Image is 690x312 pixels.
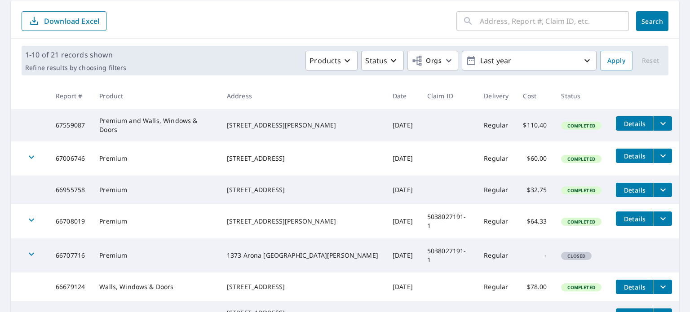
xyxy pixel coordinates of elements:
[92,176,220,204] td: Premium
[227,185,378,194] div: [STREET_ADDRESS]
[477,238,516,272] td: Regular
[385,204,420,238] td: [DATE]
[385,176,420,204] td: [DATE]
[477,272,516,301] td: Regular
[516,141,554,176] td: $60.00
[305,51,358,70] button: Products
[621,283,648,291] span: Details
[385,109,420,141] td: [DATE]
[385,238,420,272] td: [DATE]
[477,53,582,69] p: Last year
[227,217,378,226] div: [STREET_ADDRESS][PERSON_NAME]
[654,149,672,163] button: filesDropdownBtn-67006746
[92,272,220,301] td: Walls, Windows & Doors
[516,238,554,272] td: -
[480,9,629,34] input: Address, Report #, Claim ID, etc.
[227,154,378,163] div: [STREET_ADDRESS]
[22,11,106,31] button: Download Excel
[92,141,220,176] td: Premium
[621,152,648,160] span: Details
[227,121,378,130] div: [STREET_ADDRESS][PERSON_NAME]
[516,272,554,301] td: $78.00
[616,211,654,226] button: detailsBtn-66708019
[554,83,609,109] th: Status
[49,204,92,238] td: 66708019
[49,272,92,301] td: 66679124
[49,83,92,109] th: Report #
[516,204,554,238] td: $64.33
[227,251,378,260] div: 1373 Arona [GEOGRAPHIC_DATA][PERSON_NAME]
[562,219,600,225] span: Completed
[92,109,220,141] td: Premium and Walls, Windows & Doors
[411,55,442,66] span: Orgs
[477,109,516,141] td: Regular
[92,83,220,109] th: Product
[462,51,597,70] button: Last year
[420,204,477,238] td: 5038027191-1
[420,83,477,109] th: Claim ID
[643,17,661,26] span: Search
[621,186,648,194] span: Details
[92,204,220,238] td: Premium
[385,272,420,301] td: [DATE]
[44,16,99,26] p: Download Excel
[477,83,516,109] th: Delivery
[636,11,668,31] button: Search
[600,51,632,70] button: Apply
[227,282,378,291] div: [STREET_ADDRESS]
[654,116,672,131] button: filesDropdownBtn-67559087
[407,51,458,70] button: Orgs
[616,149,654,163] button: detailsBtn-67006746
[621,215,648,223] span: Details
[621,119,648,128] span: Details
[92,238,220,272] td: Premium
[385,83,420,109] th: Date
[607,55,625,66] span: Apply
[654,211,672,226] button: filesDropdownBtn-66708019
[616,183,654,197] button: detailsBtn-66955758
[25,49,126,60] p: 1-10 of 21 records shown
[562,284,600,290] span: Completed
[516,109,554,141] td: $110.40
[25,64,126,72] p: Refine results by choosing filters
[516,83,554,109] th: Cost
[562,253,591,259] span: Closed
[477,176,516,204] td: Regular
[562,156,600,162] span: Completed
[616,280,654,294] button: detailsBtn-66679124
[220,83,385,109] th: Address
[477,141,516,176] td: Regular
[654,280,672,294] button: filesDropdownBtn-66679124
[365,55,387,66] p: Status
[310,55,341,66] p: Products
[562,123,600,129] span: Completed
[49,109,92,141] td: 67559087
[654,183,672,197] button: filesDropdownBtn-66955758
[420,238,477,272] td: 5038027191-1
[49,141,92,176] td: 67006746
[477,204,516,238] td: Regular
[385,141,420,176] td: [DATE]
[49,238,92,272] td: 66707716
[361,51,404,70] button: Status
[49,176,92,204] td: 66955758
[516,176,554,204] td: $32.75
[616,116,654,131] button: detailsBtn-67559087
[562,187,600,193] span: Completed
